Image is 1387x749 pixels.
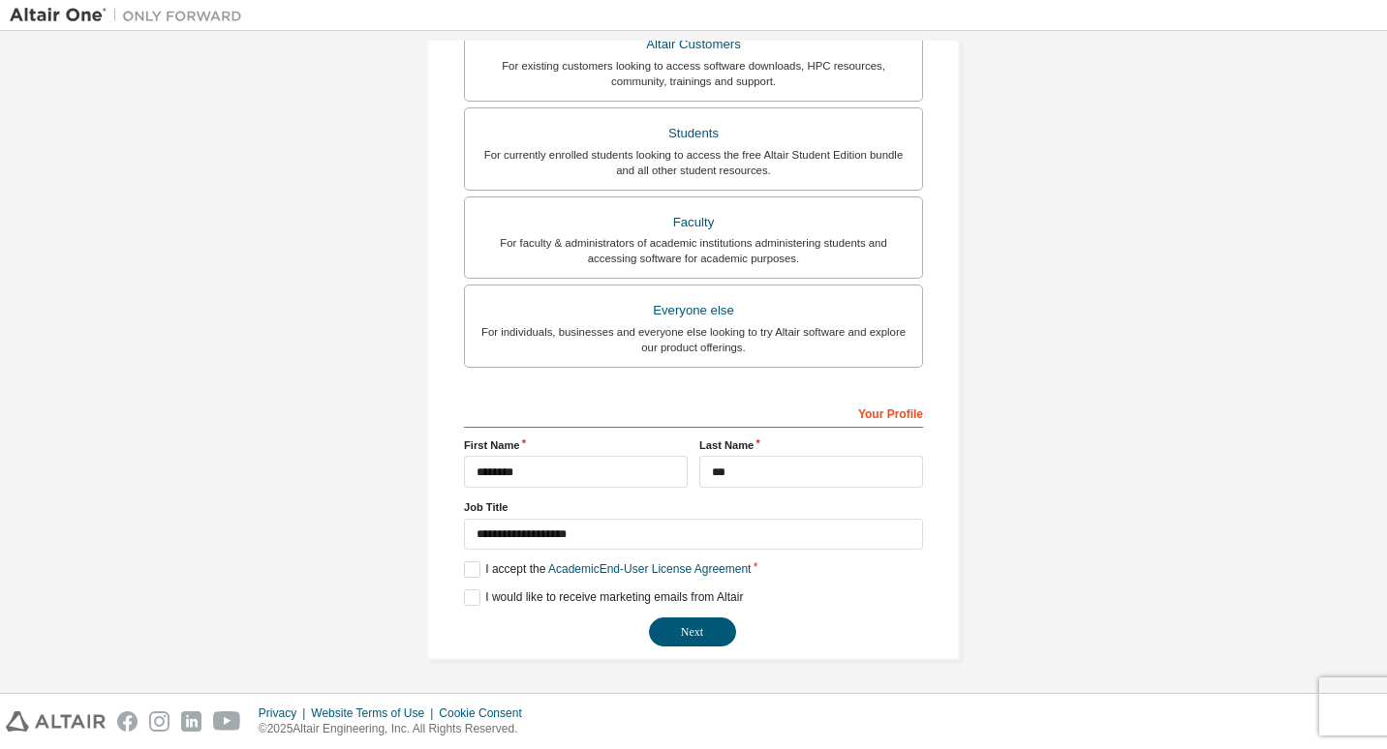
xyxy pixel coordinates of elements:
img: Altair One [10,6,252,25]
img: altair_logo.svg [6,711,106,732]
div: For existing customers looking to access software downloads, HPC resources, community, trainings ... [477,58,910,89]
div: Your Profile [464,397,923,428]
div: Faculty [477,209,910,236]
div: Students [477,120,910,147]
div: Cookie Consent [439,705,533,721]
img: linkedin.svg [181,711,201,732]
img: youtube.svg [213,711,241,732]
a: Academic End-User License Agreement [548,562,751,576]
p: © 2025 Altair Engineering, Inc. All Rights Reserved. [259,721,534,737]
div: Altair Customers [477,31,910,58]
label: I would like to receive marketing emails from Altair [464,589,743,606]
label: Last Name [699,437,923,453]
label: Job Title [464,499,923,515]
img: facebook.svg [117,711,138,732]
div: For currently enrolled students looking to access the free Altair Student Edition bundle and all ... [477,147,910,178]
label: First Name [464,437,688,453]
div: Everyone else [477,297,910,324]
button: Next [649,617,736,646]
label: I accept the [464,561,751,578]
img: instagram.svg [149,711,170,732]
div: For faculty & administrators of academic institutions administering students and accessing softwa... [477,235,910,266]
div: Privacy [259,705,311,721]
div: Website Terms of Use [311,705,439,721]
div: For individuals, businesses and everyone else looking to try Altair software and explore our prod... [477,324,910,355]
